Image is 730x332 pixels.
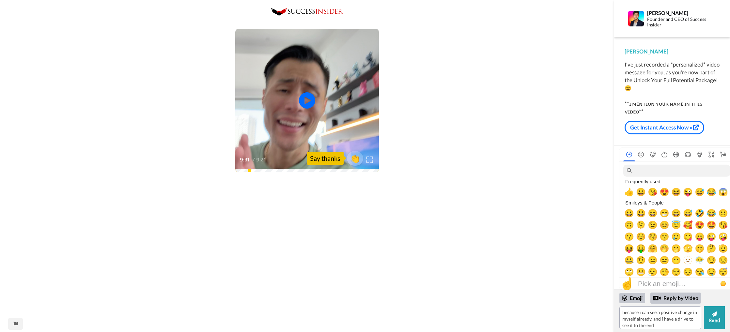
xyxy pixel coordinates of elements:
[619,306,701,329] textarea: because i can see a positive change in myself already, and i have a drive to see it to the end
[625,61,720,115] div: I've just recorded a *personalized* video message for you, as you're now part of the Unlock Your ...
[271,8,343,16] img: 0c8b3de2-5a68-4eb7-92e8-72f868773395
[647,17,712,28] div: Founder and CEO of Success Insider
[240,156,251,164] span: 9:31
[628,11,644,26] img: Profile Image
[253,156,255,164] span: /
[625,121,704,134] a: Get Instant Access Now »
[256,156,268,164] span: 9:31
[653,294,661,302] div: Reply by Video
[347,151,363,166] button: 👏
[307,152,344,165] div: Say thanks
[347,153,363,163] span: 👏
[704,306,725,329] button: Send
[650,293,701,304] div: Reply by Video
[619,293,645,303] div: Emoji
[625,48,720,55] div: [PERSON_NAME]
[366,157,373,163] img: Full screen
[647,10,712,16] div: [PERSON_NAME]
